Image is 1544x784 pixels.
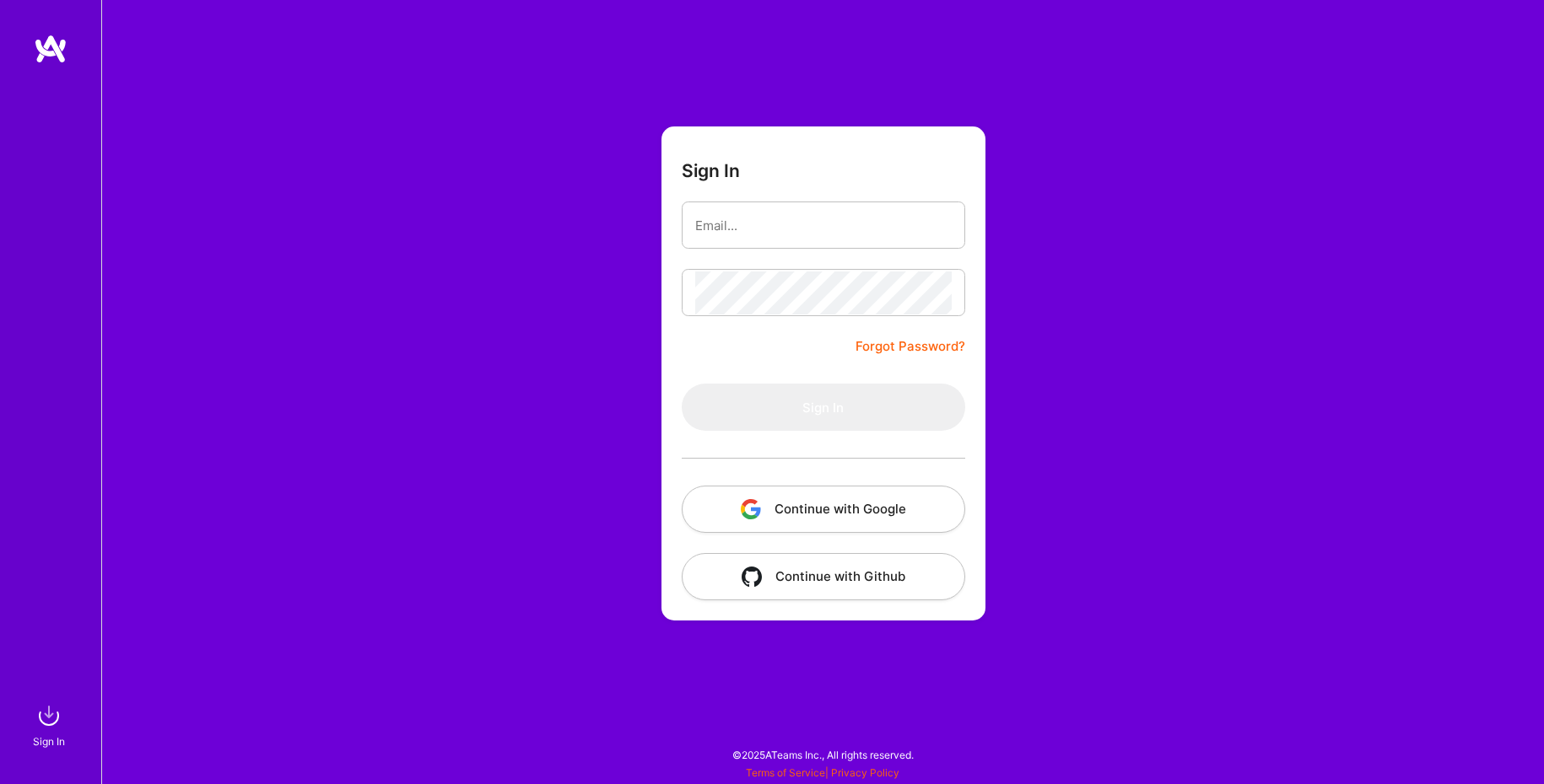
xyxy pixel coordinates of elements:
[682,486,965,533] button: Continue with Google
[746,766,825,779] a: Terms of Service
[682,160,740,181] h3: Sign In
[695,204,952,247] input: Email...
[682,384,965,431] button: Sign In
[32,699,66,733] img: sign in
[34,34,67,64] img: logo
[35,699,66,750] a: sign inSign In
[682,553,965,600] button: Continue with Github
[33,733,65,750] div: Sign In
[856,336,965,357] a: Forgot Password?
[746,766,899,779] span: |
[101,733,1544,776] div: © 2025 ATeams Inc., All rights reserved.
[742,567,762,587] img: icon
[831,766,899,779] a: Privacy Policy
[741,499,761,519] img: icon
